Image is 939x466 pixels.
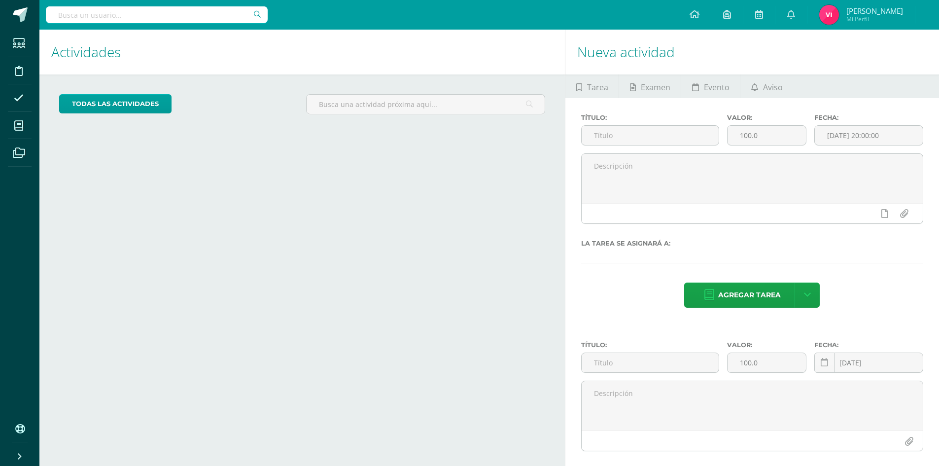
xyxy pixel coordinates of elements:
[46,6,268,23] input: Busca un usuario...
[581,341,719,349] label: Título:
[307,95,545,114] input: Busca una actividad próxima aquí...
[740,74,793,98] a: Aviso
[641,75,670,99] span: Examen
[582,353,719,372] input: Título
[619,74,681,98] a: Examen
[681,74,740,98] a: Evento
[59,94,172,113] a: todas las Actividades
[565,74,619,98] a: Tarea
[846,15,903,23] span: Mi Perfil
[815,126,923,145] input: Fecha de entrega
[727,341,807,349] label: Valor:
[587,75,608,99] span: Tarea
[577,30,927,74] h1: Nueva actividad
[581,240,923,247] label: La tarea se asignará a:
[763,75,783,99] span: Aviso
[51,30,553,74] h1: Actividades
[704,75,730,99] span: Evento
[815,353,923,372] input: Fecha de entrega
[581,114,719,121] label: Título:
[814,114,923,121] label: Fecha:
[814,341,923,349] label: Fecha:
[728,353,806,372] input: Puntos máximos
[819,5,839,25] img: 3970a2f8d91ad8cd50ae57891372588b.png
[846,6,903,16] span: [PERSON_NAME]
[727,114,807,121] label: Valor:
[718,283,781,307] span: Agregar tarea
[582,126,719,145] input: Título
[728,126,806,145] input: Puntos máximos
